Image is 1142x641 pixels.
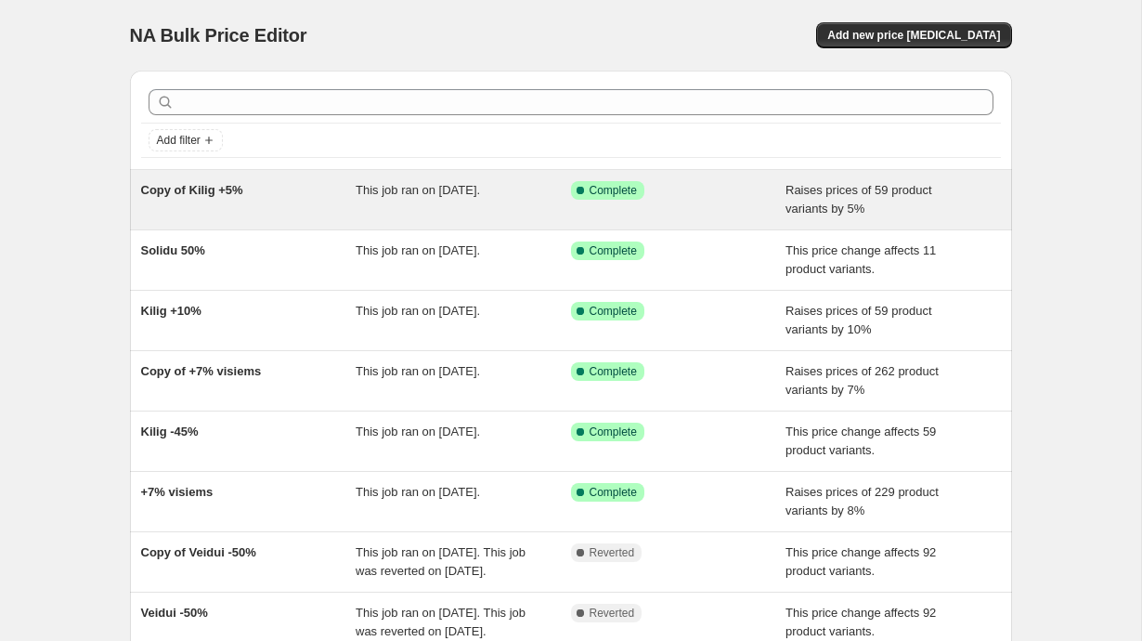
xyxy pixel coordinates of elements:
span: This job ran on [DATE]. [356,183,480,197]
span: This job ran on [DATE]. This job was reverted on [DATE]. [356,545,526,578]
button: Add filter [149,129,223,151]
span: Complete [590,485,637,500]
span: Raises prices of 229 product variants by 8% [785,485,939,517]
span: This job ran on [DATE]. [356,364,480,378]
span: Copy of Kilig +5% [141,183,243,197]
span: Solidu 50% [141,243,205,257]
span: This price change affects 11 product variants. [785,243,936,276]
span: Complete [590,425,637,439]
span: This job ran on [DATE]. [356,304,480,318]
span: Complete [590,183,637,198]
span: Complete [590,243,637,258]
span: This price change affects 92 product variants. [785,545,936,578]
button: Add new price [MEDICAL_DATA] [816,22,1011,48]
span: This job ran on [DATE]. [356,425,480,438]
span: Add filter [157,133,201,148]
span: This price change affects 92 product variants. [785,606,936,638]
span: Copy of Veidui -50% [141,545,256,559]
span: +7% visiems [141,485,214,499]
span: Raises prices of 59 product variants by 5% [785,183,932,216]
span: This job ran on [DATE]. This job was reverted on [DATE]. [356,606,526,638]
span: Veidui -50% [141,606,208,620]
span: Complete [590,304,637,319]
span: Raises prices of 59 product variants by 10% [785,304,932,336]
span: Kilig -45% [141,425,199,438]
span: This job ran on [DATE]. [356,243,480,257]
span: Reverted [590,606,635,621]
span: Copy of +7% visiems [141,364,262,378]
span: Reverted [590,545,635,560]
span: Kilig +10% [141,304,201,318]
span: Add new price [MEDICAL_DATA] [827,28,1000,43]
span: This price change affects 59 product variants. [785,425,936,457]
span: Raises prices of 262 product variants by 7% [785,364,939,397]
span: Complete [590,364,637,379]
span: This job ran on [DATE]. [356,485,480,499]
span: NA Bulk Price Editor [130,25,307,46]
